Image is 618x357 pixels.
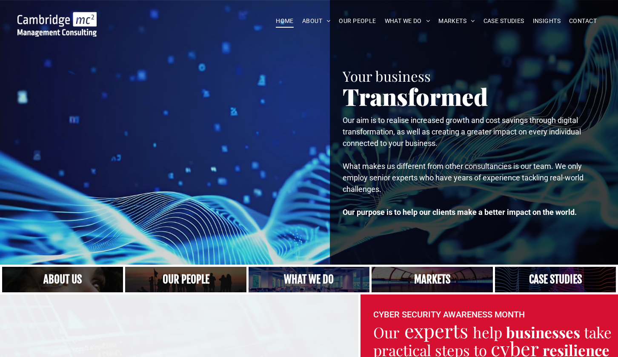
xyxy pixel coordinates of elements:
[249,267,369,292] a: A yoga teacher lifting his whole body off the ground in the peacock pose
[343,80,488,112] span: Transformed
[381,14,435,28] a: WHAT WE DO
[479,14,529,28] a: CASE STUDIES
[373,309,525,320] font: CYBER SECURITY AWARENESS MONTH
[565,14,601,28] a: CONTACT
[343,116,581,148] span: Our aim is to realise increased growth and cost savings through digital transformation, as well a...
[17,12,97,37] img: Go to Homepage
[343,208,577,217] strong: Our purpose is to help our clients make a better impact on the world.
[272,14,298,28] a: HOME
[434,14,479,28] a: MARKETS
[404,317,468,343] span: experts
[506,322,580,342] strong: businesses
[298,14,335,28] a: ABOUT
[17,13,97,22] a: Your Business Transformed | Cambridge Management Consulting
[529,14,565,28] a: INSIGHTS
[2,267,123,292] a: Close up of woman's face, centered on her eyes
[335,14,380,28] a: OUR PEOPLE
[473,322,502,342] span: help
[495,267,616,292] a: CASE STUDIES | See an Overview of All Our Case Studies | Cambridge Management Consulting
[372,267,492,292] a: Our Markets | Cambridge Management Consulting
[343,162,584,194] span: What makes us different from other consultancies is our team. We only employ senior experts who h...
[125,267,246,292] a: A crowd in silhouette at sunset, on a rise or lookout point
[343,66,431,85] span: Your business
[373,322,400,342] span: Our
